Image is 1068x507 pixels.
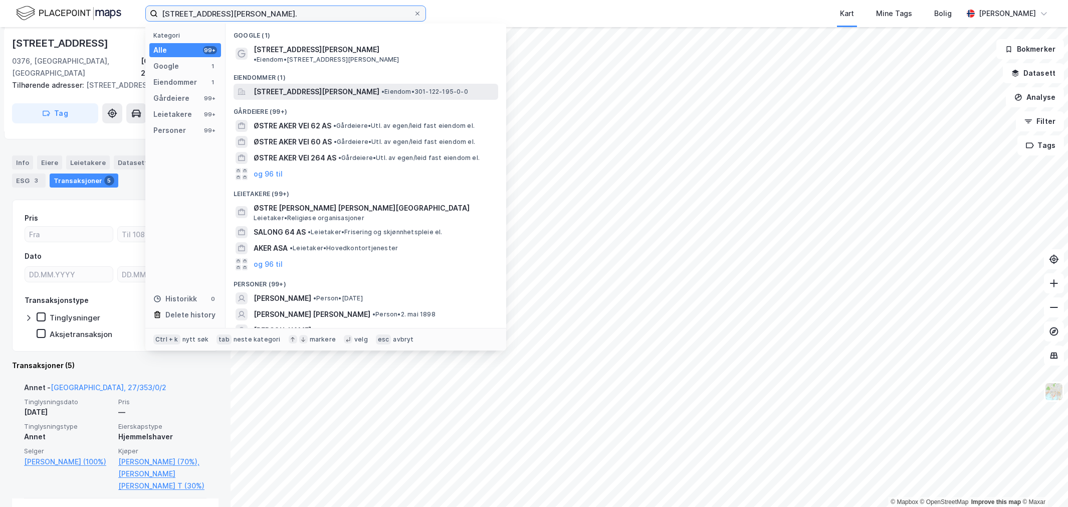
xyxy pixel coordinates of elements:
[12,360,219,372] div: Transaksjoner (5)
[354,335,368,344] div: velg
[118,406,206,418] div: —
[1006,87,1064,107] button: Analyse
[24,398,112,406] span: Tinglysningsdato
[254,136,332,148] span: ØSTRE AKER VEI 60 AS
[254,292,311,304] span: [PERSON_NAME]
[971,498,1021,505] a: Improve this map
[153,293,197,305] div: Historikk
[118,447,206,455] span: Kjøper
[24,406,112,418] div: [DATE]
[25,294,89,306] div: Transaksjonstype
[254,242,288,254] span: AKER ASA
[25,212,38,224] div: Pris
[66,155,110,170] div: Leietakere
[308,228,311,236] span: •
[50,174,118,188] div: Transaksjoner
[12,55,141,79] div: 0376, [GEOGRAPHIC_DATA], [GEOGRAPHIC_DATA]
[209,295,217,303] div: 0
[226,272,506,290] div: Personer (99+)
[118,227,205,242] input: Til 10800000
[226,100,506,118] div: Gårdeiere (99+)
[1003,63,1064,83] button: Datasett
[153,32,221,39] div: Kategori
[254,258,283,270] button: og 96 til
[51,383,166,392] a: [GEOGRAPHIC_DATA], 27/353/0/2
[16,5,121,22] img: logo.f888ab2527a4732fd821a326f86c7f29.svg
[50,329,112,339] div: Aksjetransaksjon
[338,154,480,162] span: Gårdeiere • Utl. av egen/leid fast eiendom el.
[1017,135,1064,155] button: Tags
[313,294,316,302] span: •
[226,66,506,84] div: Eiendommer (1)
[118,267,205,282] input: DD.MM.YYYY
[254,308,370,320] span: [PERSON_NAME] [PERSON_NAME]
[334,138,337,145] span: •
[254,202,494,214] span: ØSTRE [PERSON_NAME] [PERSON_NAME][GEOGRAPHIC_DATA]
[165,309,216,321] div: Delete history
[153,108,192,120] div: Leietakere
[290,244,293,252] span: •
[372,310,436,318] span: Person • 2. mai 1898
[1016,111,1064,131] button: Filter
[226,24,506,42] div: Google (1)
[920,498,969,505] a: OpenStreetMap
[12,81,86,89] span: Tilhørende adresser:
[979,8,1036,20] div: [PERSON_NAME]
[381,88,468,96] span: Eiendom • 301-122-195-0-0
[313,326,378,334] span: Person • 7. okt. 1899
[153,44,167,56] div: Alle
[996,39,1064,59] button: Bokmerker
[203,46,217,54] div: 99+
[153,334,180,345] div: Ctrl + k
[118,422,206,431] span: Eierskapstype
[32,176,42,186] div: 3
[12,35,110,51] div: [STREET_ADDRESS]
[12,155,33,170] div: Info
[313,326,316,334] span: •
[876,8,912,20] div: Mine Tags
[381,88,384,95] span: •
[118,398,206,406] span: Pris
[1018,459,1068,507] div: Kontrollprogram for chat
[393,335,413,344] div: avbryt
[141,55,219,79] div: [GEOGRAPHIC_DATA], 27/353
[50,313,100,322] div: Tinglysninger
[254,56,257,63] span: •
[153,60,179,72] div: Google
[234,335,281,344] div: neste kategori
[840,8,854,20] div: Kart
[254,86,379,98] span: [STREET_ADDRESS][PERSON_NAME]
[254,324,311,336] span: [PERSON_NAME]
[24,382,166,398] div: Annet -
[290,244,398,252] span: Leietaker • Hovedkontortjenester
[376,334,391,345] div: esc
[334,138,475,146] span: Gårdeiere • Utl. av egen/leid fast eiendom el.
[217,334,232,345] div: tab
[12,174,46,188] div: ESG
[891,498,918,505] a: Mapbox
[209,62,217,70] div: 1
[153,124,186,136] div: Personer
[203,126,217,134] div: 99+
[203,110,217,118] div: 99+
[24,431,112,443] div: Annet
[254,226,306,238] span: SALONG 64 AS
[24,422,112,431] span: Tinglysningstype
[333,122,336,129] span: •
[25,227,113,242] input: Fra
[254,56,399,64] span: Eiendom • [STREET_ADDRESS][PERSON_NAME]
[158,6,413,21] input: Søk på adresse, matrikkel, gårdeiere, leietakere eller personer
[24,456,112,468] a: [PERSON_NAME] (100%)
[308,228,443,236] span: Leietaker • Frisering og skjønnhetspleie el.
[209,78,217,86] div: 1
[24,447,112,455] span: Selger
[118,431,206,443] div: Hjemmelshaver
[182,335,209,344] div: nytt søk
[153,76,197,88] div: Eiendommer
[153,92,189,104] div: Gårdeiere
[12,103,98,123] button: Tag
[1044,382,1063,401] img: Z
[254,168,283,180] button: og 96 til
[1018,459,1068,507] iframe: Chat Widget
[37,155,62,170] div: Eiere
